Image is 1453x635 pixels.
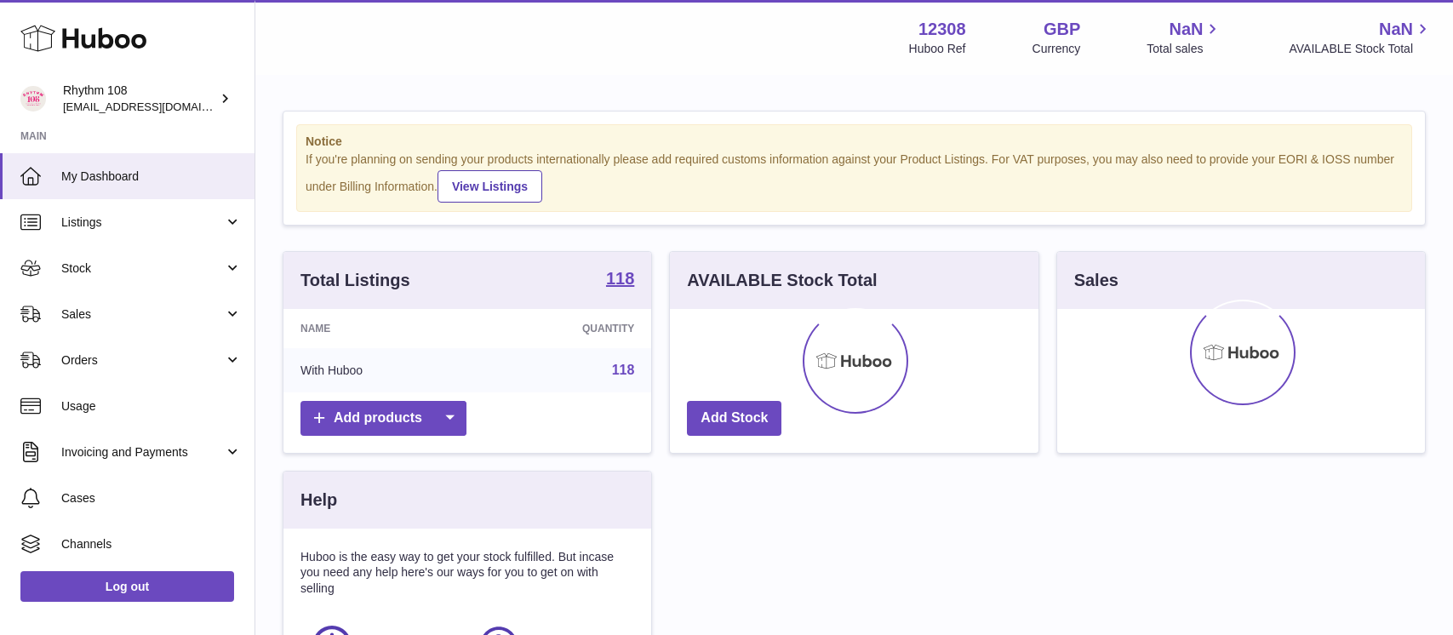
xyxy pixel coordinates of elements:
a: Log out [20,571,234,602]
span: Stock [61,260,224,277]
span: AVAILABLE Stock Total [1289,41,1433,57]
h3: Total Listings [300,269,410,292]
strong: Notice [306,134,1403,150]
a: 118 [612,363,635,377]
a: NaN Total sales [1147,18,1222,57]
a: Add products [300,401,466,436]
th: Quantity [478,309,651,348]
a: Add Stock [687,401,781,436]
div: Rhythm 108 [63,83,216,115]
span: My Dashboard [61,169,242,185]
span: [EMAIL_ADDRESS][DOMAIN_NAME] [63,100,250,113]
span: Sales [61,306,224,323]
p: Huboo is the easy way to get your stock fulfilled. But incase you need any help here's our ways f... [300,549,634,598]
a: NaN AVAILABLE Stock Total [1289,18,1433,57]
h3: AVAILABLE Stock Total [687,269,877,292]
span: Invoicing and Payments [61,444,224,461]
span: Listings [61,215,224,231]
div: If you're planning on sending your products internationally please add required customs informati... [306,152,1403,203]
td: With Huboo [283,348,478,392]
span: Total sales [1147,41,1222,57]
span: Cases [61,490,242,506]
strong: 118 [606,270,634,287]
span: NaN [1379,18,1413,41]
h3: Help [300,489,337,512]
span: Usage [61,398,242,415]
span: Channels [61,536,242,552]
span: Orders [61,352,224,369]
strong: 12308 [918,18,966,41]
h3: Sales [1074,269,1118,292]
div: Huboo Ref [909,41,966,57]
div: Currency [1033,41,1081,57]
a: View Listings [438,170,542,203]
strong: GBP [1044,18,1080,41]
a: 118 [606,270,634,290]
img: orders@rhythm108.com [20,86,46,112]
span: NaN [1169,18,1203,41]
th: Name [283,309,478,348]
